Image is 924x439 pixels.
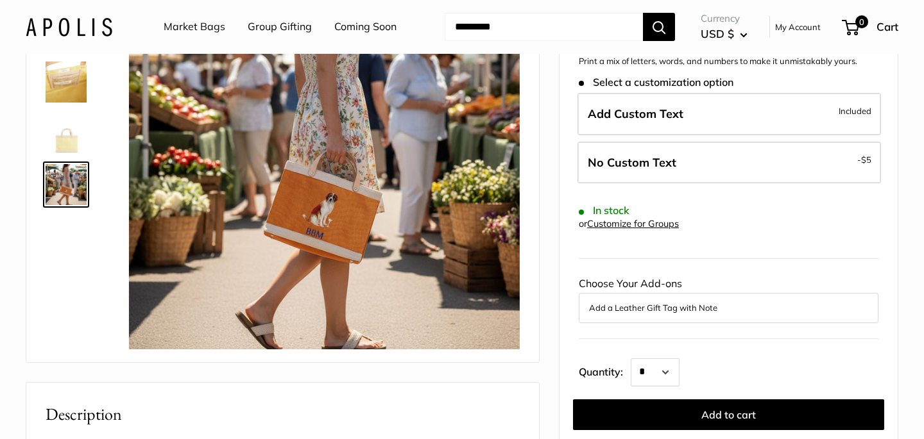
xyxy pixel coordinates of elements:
[579,204,629,217] span: In stock
[643,13,675,41] button: Search
[843,17,898,37] a: 0 Cart
[701,10,748,28] span: Currency
[855,15,868,28] span: 0
[861,154,871,165] span: $5
[701,27,734,40] span: USD $
[588,106,683,121] span: Add Custom Text
[573,399,884,430] button: Add to cart
[43,110,89,156] a: Petite Market Bag in Daisy St. Bernard
[46,62,87,103] img: Petite Market Bag in Daisy St. Bernard
[43,162,89,208] a: Petite Market Bag in Daisy St. Bernard
[577,142,881,184] label: Leave Blank
[839,103,871,119] span: Included
[334,17,397,37] a: Coming Soon
[579,215,679,233] div: or
[164,17,225,37] a: Market Bags
[587,218,679,229] a: Customize for Groups
[46,402,520,427] h2: Description
[46,164,87,205] img: Petite Market Bag in Daisy St. Bernard
[589,300,868,315] button: Add a Leather Gift Tag with Note
[579,55,878,68] p: Print a mix of letters, words, and numbers to make it unmistakably yours.
[877,20,898,33] span: Cart
[248,17,312,37] a: Group Gifting
[579,354,631,386] label: Quantity:
[46,113,87,154] img: Petite Market Bag in Daisy St. Bernard
[579,76,733,88] span: Select a customization option
[775,19,821,35] a: My Account
[579,274,878,323] div: Choose Your Add-ons
[577,93,881,135] label: Add Custom Text
[445,13,643,41] input: Search...
[701,24,748,44] button: USD $
[588,155,676,170] span: No Custom Text
[857,152,871,167] span: -
[26,17,112,36] img: Apolis
[43,59,89,105] a: Petite Market Bag in Daisy St. Bernard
